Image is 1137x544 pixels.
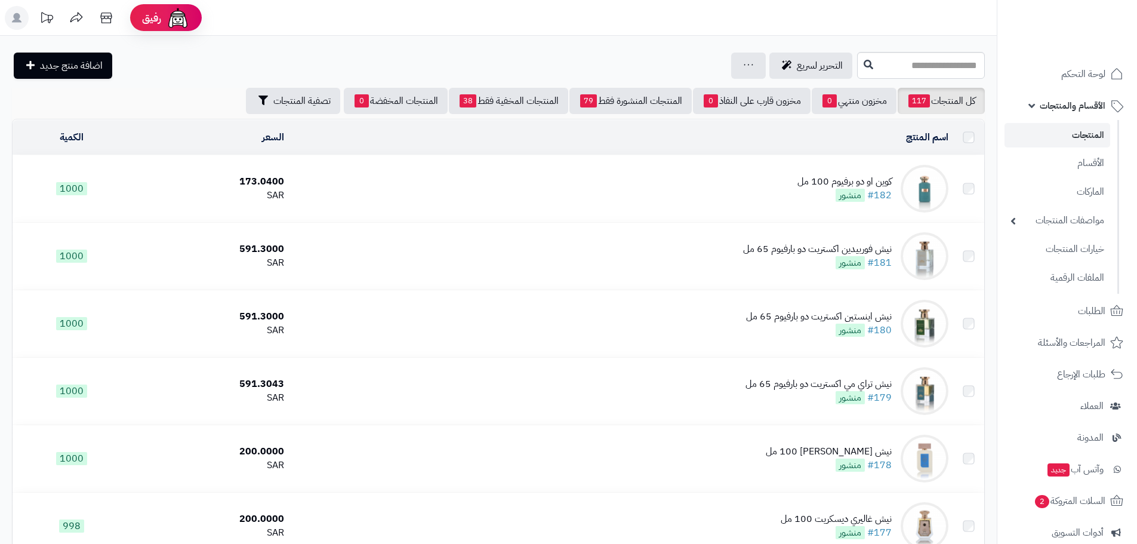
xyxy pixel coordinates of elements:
[262,130,284,145] a: السعر
[901,300,948,348] img: نيش اينستين اكستريت دو بارفيوم 65 مل
[836,391,865,404] span: منشور
[135,189,284,202] div: SAR
[246,88,340,114] button: تصفية المنتجات
[569,88,692,114] a: المنتجات المنشورة فقط79
[1004,208,1110,233] a: مواصفات المنتجات
[135,445,284,459] div: 200.0000
[135,377,284,391] div: 591.3043
[1077,429,1104,446] span: المدونة
[766,445,892,459] div: نيش [PERSON_NAME] 100 مل
[704,94,718,107] span: 0
[812,88,896,114] a: مخزون منتهي0
[1052,524,1104,541] span: أدوات التسويق
[56,452,87,465] span: 1000
[1004,123,1110,147] a: المنتجات
[56,385,87,398] span: 1000
[867,391,892,405] a: #179
[1004,60,1130,88] a: لوحة التحكم
[746,310,892,324] div: نيش اينستين اكستريت دو بارفيوم 65 مل
[1040,97,1105,114] span: الأقسام والمنتجات
[1004,150,1110,176] a: الأقسام
[1004,297,1130,325] a: الطلبات
[836,459,865,472] span: منشور
[449,88,568,114] a: المنتجات المخفية فقط38
[867,188,892,202] a: #182
[1057,366,1105,383] span: طلبات الإرجاع
[273,94,331,108] span: تصفية المنتجات
[135,512,284,526] div: 200.0000
[56,317,87,330] span: 1000
[769,53,852,79] a: التحرير لسريع
[822,94,837,107] span: 0
[1004,455,1130,484] a: وآتس آبجديد
[1004,265,1110,291] a: الملفات الرقمية
[908,94,930,107] span: 117
[135,256,284,270] div: SAR
[1004,328,1130,357] a: المراجعات والأسئلة
[781,512,892,526] div: نيش غاليري ديسكريت 100 مل
[898,88,985,114] a: كل المنتجات117
[901,165,948,213] img: كوين او دو برفيوم 100 مل
[1035,495,1049,508] span: 2
[135,526,284,540] div: SAR
[135,175,284,189] div: 173.0400
[797,175,892,189] div: كوين او دو برفيوم 100 مل
[1034,493,1105,509] span: السلات المتروكة
[743,242,892,256] div: نيش فوربيدين اكستريت دو بارفيوم 65 مل
[836,324,865,337] span: منشور
[135,310,284,324] div: 591.3000
[135,242,284,256] div: 591.3000
[142,11,161,25] span: رفيق
[867,458,892,472] a: #178
[59,520,84,533] span: 998
[1047,463,1070,477] span: جديد
[580,94,597,107] span: 79
[1004,179,1110,205] a: الماركات
[344,88,448,114] a: المنتجات المخفضة0
[1080,398,1104,414] span: العملاء
[901,232,948,280] img: نيش فوربيدين اكستريت دو بارفيوم 65 مل
[836,256,865,269] span: منشور
[836,189,865,202] span: منشور
[901,367,948,415] img: نيش تراي مي اكستريت دو بارفيوم 65 مل
[56,182,87,195] span: 1000
[60,130,84,145] a: الكمية
[1004,360,1130,389] a: طلبات الإرجاع
[40,59,103,73] span: اضافة منتج جديد
[867,525,892,540] a: #177
[836,526,865,539] span: منشور
[355,94,369,107] span: 0
[745,377,892,391] div: نيش تراي مي اكستريت دو بارفيوم 65 مل
[867,256,892,270] a: #181
[460,94,476,107] span: 38
[906,130,948,145] a: اسم المنتج
[1004,392,1130,420] a: العملاء
[1004,487,1130,515] a: السلات المتروكة2
[1046,461,1104,478] span: وآتس آب
[1004,236,1110,262] a: خيارات المنتجات
[14,53,112,79] a: اضافة منتج جديد
[56,250,87,263] span: 1000
[693,88,811,114] a: مخزون قارب على النفاذ0
[135,391,284,405] div: SAR
[901,435,948,482] img: نيش غاليري بريستيج 100 مل
[797,59,843,73] span: التحرير لسريع
[1038,334,1105,351] span: المراجعات والأسئلة
[1078,303,1105,319] span: الطلبات
[1004,423,1130,452] a: المدونة
[32,6,61,33] a: تحديثات المنصة
[1056,32,1126,57] img: logo-2.png
[166,6,190,30] img: ai-face.png
[135,459,284,472] div: SAR
[1061,66,1105,82] span: لوحة التحكم
[867,323,892,337] a: #180
[135,324,284,337] div: SAR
